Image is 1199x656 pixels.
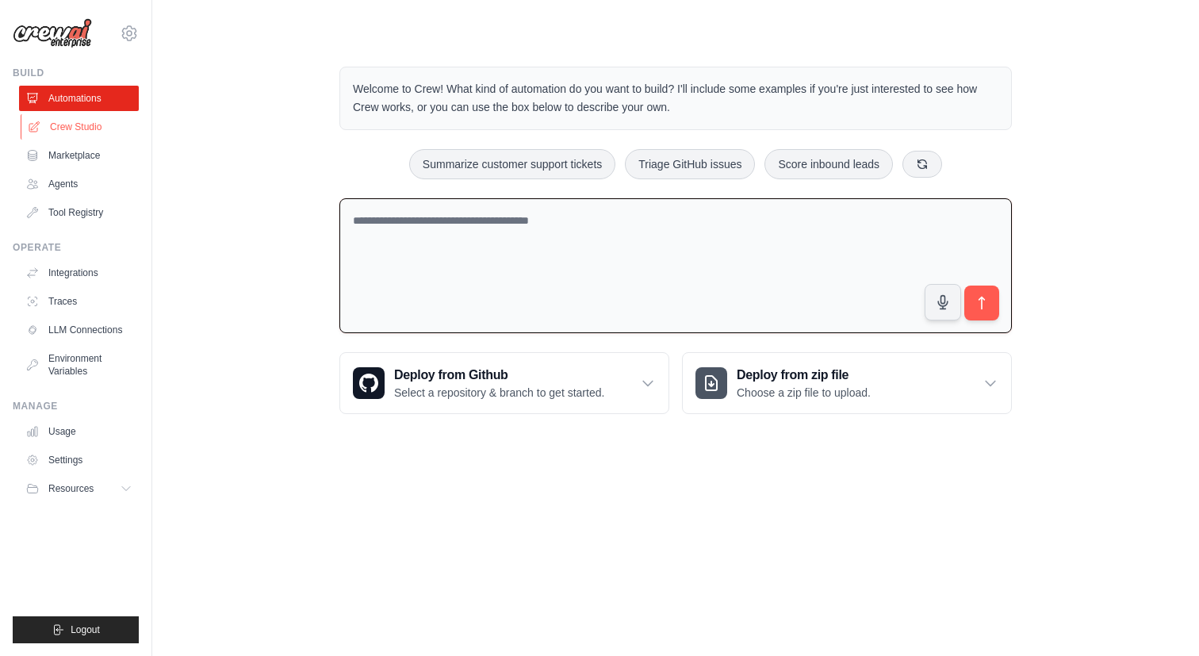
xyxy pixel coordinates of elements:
a: Marketplace [19,143,139,168]
button: Summarize customer support tickets [409,149,615,179]
div: Operate [13,241,139,254]
a: Agents [19,171,139,197]
p: Welcome to Crew! What kind of automation do you want to build? I'll include some examples if you'... [353,80,998,117]
a: Tool Registry [19,200,139,225]
a: Environment Variables [19,346,139,384]
button: Resources [19,476,139,501]
button: Logout [13,616,139,643]
button: Triage GitHub issues [625,149,755,179]
h3: Deploy from Github [394,366,604,385]
p: Select a repository & branch to get started. [394,385,604,401]
p: Choose a zip file to upload. [737,385,871,401]
div: Build [13,67,139,79]
a: Traces [19,289,139,314]
a: Settings [19,447,139,473]
h3: Deploy from zip file [737,366,871,385]
a: Usage [19,419,139,444]
span: Logout [71,623,100,636]
a: LLM Connections [19,317,139,343]
a: Automations [19,86,139,111]
img: Logo [13,18,92,48]
button: Score inbound leads [764,149,893,179]
span: Resources [48,482,94,495]
iframe: Chat Widget [1120,580,1199,656]
a: Integrations [19,260,139,286]
a: Crew Studio [21,114,140,140]
div: Manage [13,400,139,412]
